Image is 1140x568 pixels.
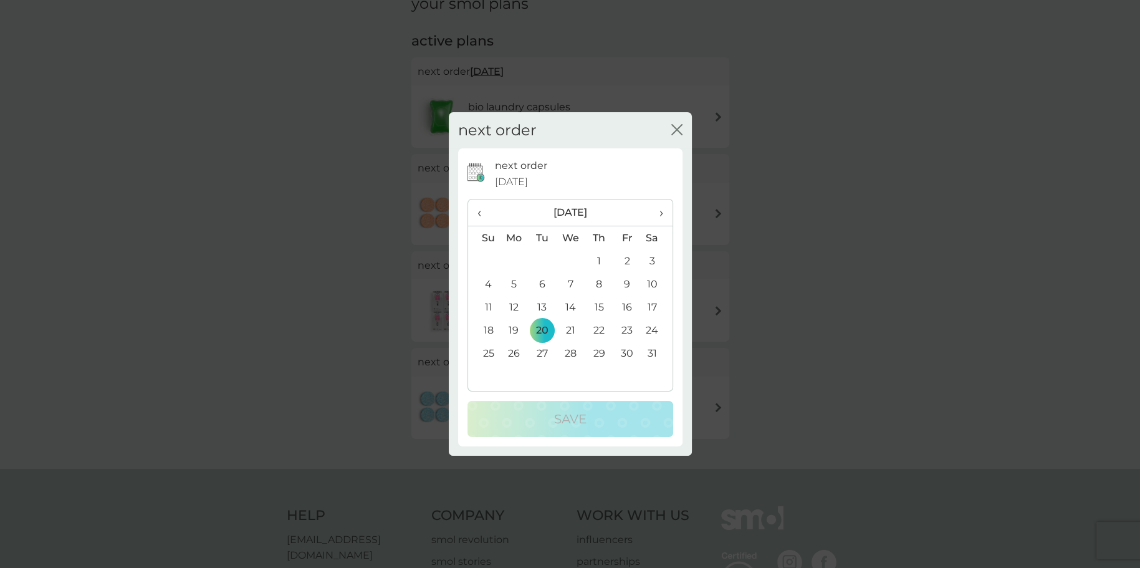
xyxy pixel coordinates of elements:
[585,296,613,319] td: 15
[468,296,500,319] td: 11
[613,319,641,342] td: 23
[613,226,641,250] th: Fr
[500,226,529,250] th: Mo
[641,296,672,319] td: 17
[641,319,672,342] td: 24
[458,122,537,140] h2: next order
[495,174,528,190] span: [DATE]
[641,226,672,250] th: Sa
[500,296,529,319] td: 12
[556,296,585,319] td: 14
[495,158,547,174] p: next order
[585,342,613,365] td: 29
[556,319,585,342] td: 21
[468,319,500,342] td: 18
[500,342,529,365] td: 26
[613,296,641,319] td: 16
[528,296,556,319] td: 13
[468,226,500,250] th: Su
[500,272,529,296] td: 5
[554,409,587,429] p: Save
[528,319,556,342] td: 20
[585,226,613,250] th: Th
[613,249,641,272] td: 2
[650,200,663,226] span: ›
[528,272,556,296] td: 6
[613,272,641,296] td: 9
[641,249,672,272] td: 3
[528,342,556,365] td: 27
[467,401,673,437] button: Save
[641,342,672,365] td: 31
[556,272,585,296] td: 7
[556,226,585,250] th: We
[468,272,500,296] td: 4
[528,226,556,250] th: Tu
[613,342,641,365] td: 30
[500,200,641,226] th: [DATE]
[468,342,500,365] td: 25
[585,272,613,296] td: 8
[585,249,613,272] td: 1
[556,342,585,365] td: 28
[500,319,529,342] td: 19
[671,124,683,137] button: close
[641,272,672,296] td: 10
[585,319,613,342] td: 22
[477,200,491,226] span: ‹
